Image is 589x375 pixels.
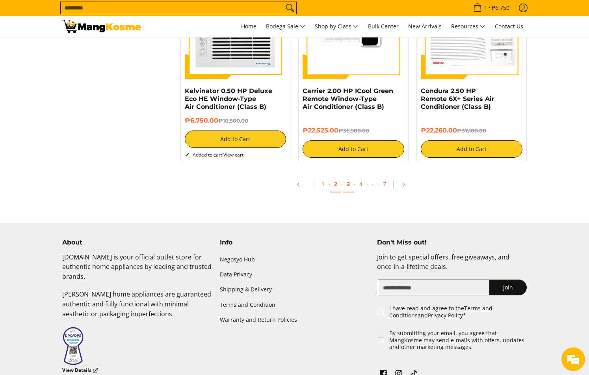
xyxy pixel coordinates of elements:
[41,44,132,54] div: Leave a message
[408,22,442,30] span: New Arrivals
[185,131,286,148] button: Add to Cart
[366,180,368,188] span: ·
[62,20,141,33] img: Bodega Sale Aircon l Mang Kosme: Home Appliances Warehouse Sale | Page 2
[115,243,143,254] em: Submit
[303,87,393,110] a: Carrier 2.00 HP ICool Green Remote Window-Type Air Conditioner (Class B)
[237,16,260,37] a: Home
[62,239,212,246] h4: About
[483,5,489,11] span: 1
[389,305,528,319] label: I have read and agree to the and *
[379,176,390,192] a: 7
[185,117,286,125] h6: ₱6,750.00
[495,22,523,30] span: Contact Us
[491,5,511,11] span: ₱6,750
[404,16,446,37] a: New Arrivals
[368,176,377,192] span: ·
[389,330,528,351] label: By submitting your email, you agree that MangKosme may send e-mails with offers, updates and othe...
[17,99,137,179] span: We are offline. Please leave us a message.
[457,127,486,134] del: ₱37,100.00
[421,127,522,134] h6: ₱22,260.00
[318,176,329,192] a: 1
[4,215,150,243] textarea: Type your message and click 'Submit'
[315,22,359,32] span: Shop by Class
[220,267,370,282] a: Data Privacy
[220,239,370,246] h4: Info
[368,22,399,30] span: Bulk Center
[303,127,404,134] h6: ₱22,525.00
[447,16,489,37] a: Resources
[377,180,379,188] span: ·
[330,176,341,192] a: 2
[149,16,527,37] nav: Main Menu
[343,176,354,192] a: 3
[364,16,403,37] a: Bulk Center
[220,252,370,267] a: Negosyo Hub
[193,151,243,158] span: Added to cart!
[223,151,243,158] a: View cart
[62,289,212,326] p: [PERSON_NAME] home appliances are guaranteed authentic and fully functional with minimal aestheti...
[241,22,256,30] span: Home
[220,297,370,312] a: Terms and Condition
[284,2,296,14] button: Search
[62,326,84,366] img: Data Privacy Seal
[421,140,522,158] button: Add to Cart
[489,280,527,295] button: Join
[218,118,248,124] del: ₱10,500.00
[421,87,494,110] a: Condura 2.50 HP Remote 6X+ Series Air Conditioner (Class B)
[266,22,305,32] span: Bodega Sale
[451,22,485,32] span: Resources
[177,174,531,199] ul: Pagination
[471,4,512,12] span: •
[338,127,369,134] del: ₱36,900.00
[311,16,362,37] a: Shop by Class
[220,312,370,327] a: Warranty and Return Policies
[428,312,463,319] a: Privacy Policy
[329,180,330,188] span: ·
[355,176,366,192] a: 4
[377,252,527,280] p: Join to get special offers, free giveaways, and once-in-a-lifetime deals.
[389,304,492,319] a: Terms and Conditions
[220,282,370,297] a: Shipping & Delivery
[62,252,212,289] p: [DOMAIN_NAME] is your official outlet store for authentic home appliances by leading and trusted ...
[354,180,355,188] span: ·
[341,180,343,188] span: ·
[185,87,272,110] a: Kelvinator 0.50 HP Deluxe Eco HE Window-Type Air Conditioner (Class B)
[129,4,148,23] div: Minimize live chat window
[303,140,404,158] button: Add to Cart
[377,239,527,246] h4: Don't Miss out!
[262,16,309,37] a: Bodega Sale
[491,16,527,37] a: Contact Us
